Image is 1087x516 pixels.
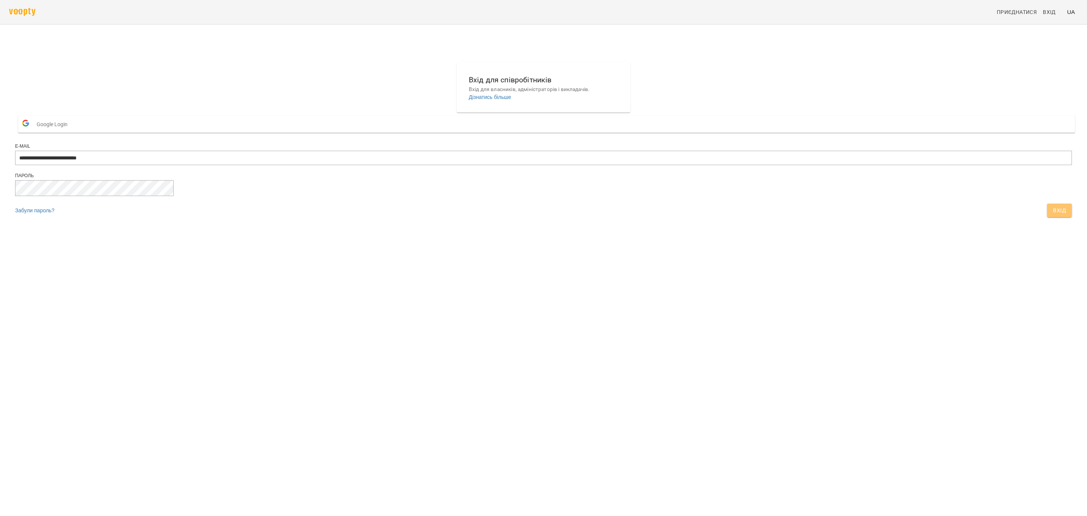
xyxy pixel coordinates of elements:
a: Забули пароль? [15,207,54,213]
div: Пароль [15,173,1072,179]
button: UA [1064,5,1078,19]
img: voopty.png [9,8,35,16]
p: Вхід для власників, адміністраторів і викладачів. [469,86,618,93]
span: Вхід [1053,206,1066,215]
button: Google Login [18,116,1075,133]
button: Вхід [1047,204,1072,217]
span: Приєднатися [997,8,1037,17]
span: Google Login [37,117,71,132]
h6: Вхід для співробітників [469,74,618,86]
a: Приєднатися [994,5,1040,19]
button: Вхід для співробітниківВхід для власників, адміністраторів і викладачів.Дізнатись більше [463,68,624,107]
a: Вхід [1040,5,1064,19]
span: UA [1067,8,1075,16]
a: Дізнатись більше [469,94,511,100]
span: Вхід [1043,8,1056,17]
div: E-mail [15,143,1072,150]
